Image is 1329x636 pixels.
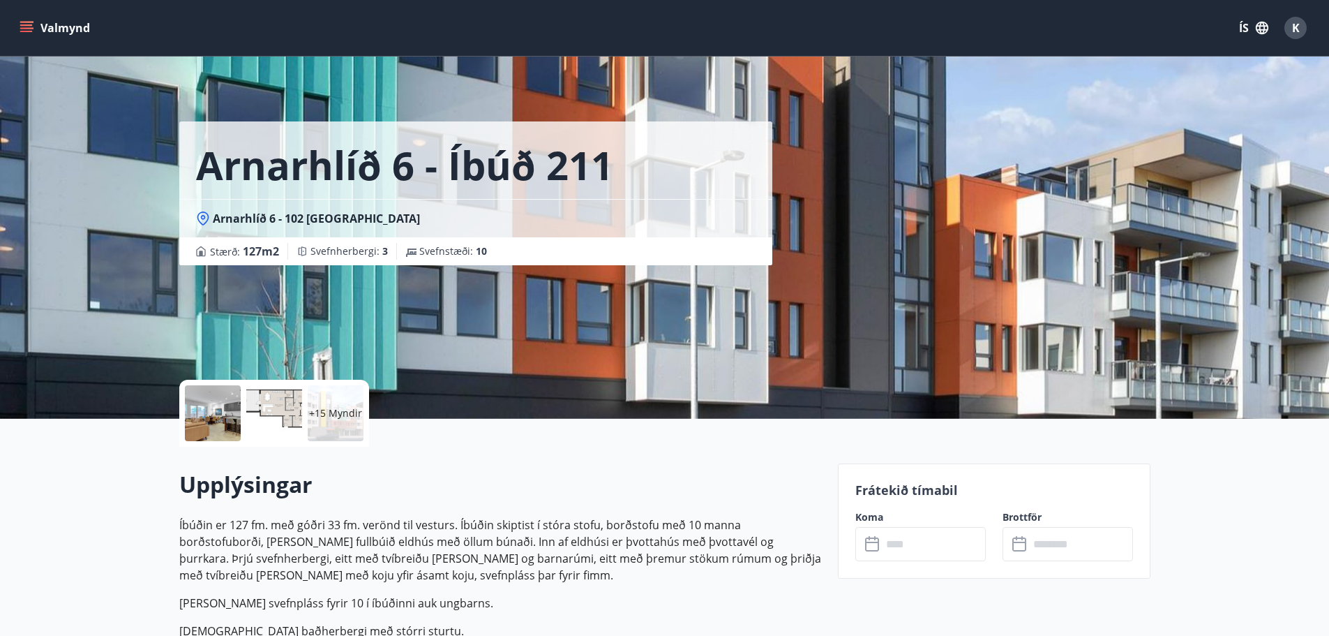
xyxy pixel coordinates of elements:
p: +15 Myndir [309,406,362,420]
span: 3 [382,244,388,258]
label: Brottför [1003,510,1133,524]
span: K [1292,20,1300,36]
h2: Upplýsingar [179,469,821,500]
span: Svefnherbergi : [310,244,388,258]
p: [PERSON_NAME] svefnpláss fyrir 10 í íbúðinni auk ungbarns. [179,595,821,612]
label: Koma [855,510,986,524]
span: 10 [476,244,487,258]
button: menu [17,15,96,40]
span: 127 m2 [243,244,279,259]
button: ÍS [1231,15,1276,40]
span: Svefnstæði : [419,244,487,258]
p: Íbúðin er 127 fm. með góðri 33 fm. verönd til vesturs. Íbúðin skiptist í stóra stofu, borðstofu m... [179,517,821,584]
button: K [1279,11,1312,45]
span: Stærð : [210,243,279,260]
p: Frátekið tímabil [855,481,1133,499]
h1: Arnarhlíð 6 - Íbúð 211 [196,138,613,191]
span: Arnarhlíð 6 - 102 [GEOGRAPHIC_DATA] [213,211,420,226]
